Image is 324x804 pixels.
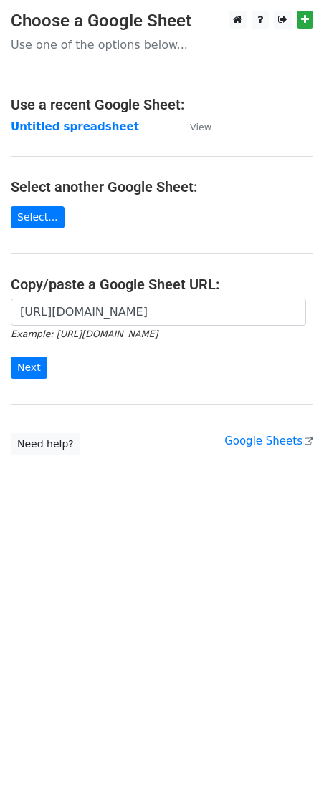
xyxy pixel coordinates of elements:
small: View [190,122,211,132]
input: Next [11,357,47,379]
h4: Use a recent Google Sheet: [11,96,313,113]
p: Use one of the options below... [11,37,313,52]
a: Google Sheets [224,435,313,447]
h4: Copy/paste a Google Sheet URL: [11,276,313,293]
h4: Select another Google Sheet: [11,178,313,195]
a: Select... [11,206,65,228]
a: View [176,120,211,133]
a: Need help? [11,433,80,455]
small: Example: [URL][DOMAIN_NAME] [11,329,158,339]
input: Paste your Google Sheet URL here [11,299,306,326]
h3: Choose a Google Sheet [11,11,313,32]
a: Untitled spreadsheet [11,120,139,133]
